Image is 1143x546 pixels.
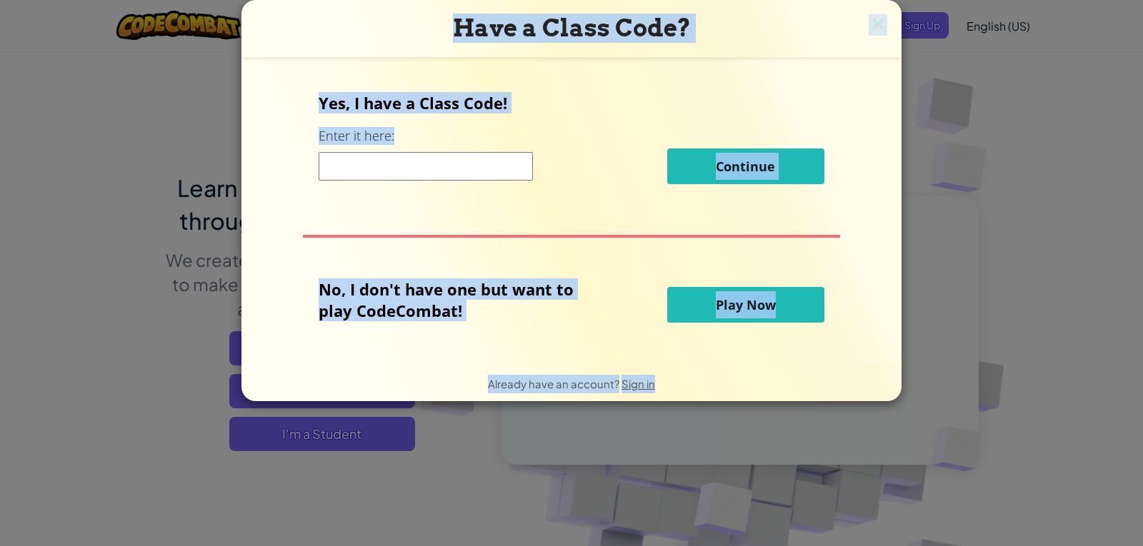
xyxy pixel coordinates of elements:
span: Play Now [716,296,776,313]
p: Yes, I have a Class Code! [319,92,824,113]
button: Play Now [667,287,824,323]
p: No, I don't have one but want to play CodeCombat! [319,278,595,321]
img: close icon [869,14,887,36]
button: Continue [667,148,824,184]
span: Already have an account? [488,377,622,390]
a: Sign in [622,377,655,390]
label: Enter it here: [319,127,394,145]
span: Have a Class Code? [453,14,691,42]
span: Continue [716,158,775,175]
